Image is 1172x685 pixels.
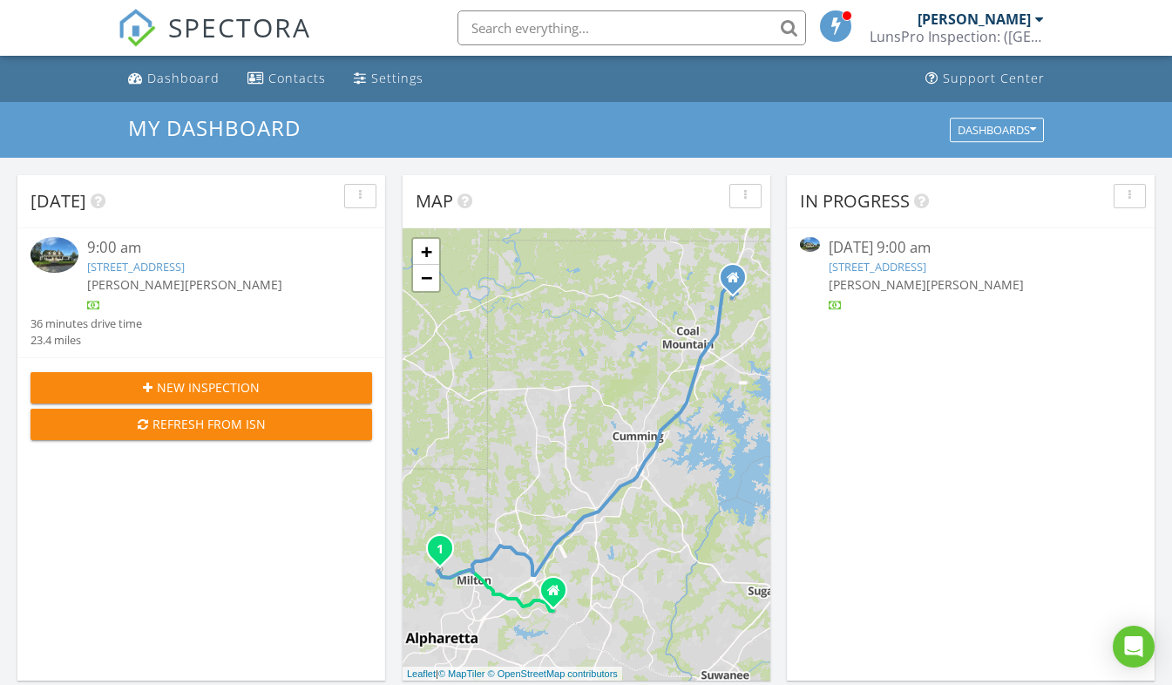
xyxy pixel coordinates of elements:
a: [STREET_ADDRESS] [829,259,926,275]
div: Contacts [268,70,326,86]
div: Settings [371,70,423,86]
a: Dashboard [121,63,227,95]
button: New Inspection [30,372,372,404]
div: [DATE] 9:00 am [829,237,1114,259]
img: The Best Home Inspection Software - Spectora [118,9,156,47]
div: 36 minutes drive time [30,315,142,332]
div: Refresh from ISN [44,415,358,433]
div: LunsPro Inspection: (Atlanta) [870,28,1044,45]
span: [PERSON_NAME] [829,276,926,293]
span: Map [416,189,453,213]
div: 9:00 am [87,237,343,259]
a: © MapTiler [438,668,485,679]
a: 9:00 am [STREET_ADDRESS] [PERSON_NAME][PERSON_NAME] 36 minutes drive time 23.4 miles [30,237,372,349]
a: © OpenStreetMap contributors [488,668,618,679]
span: [PERSON_NAME] [185,276,282,293]
div: 13895 Hopewell Rd, Alpharetta, GA 30004 [440,548,451,559]
span: New Inspection [157,378,260,397]
input: Search everything... [457,10,806,45]
button: Dashboards [950,118,1044,142]
span: In Progress [800,189,910,213]
div: 6395 Hampton Rock Lane, Cumming GA 30041 [733,277,743,288]
button: Refresh from ISN [30,409,372,440]
a: Leaflet [407,668,436,679]
div: 23.4 miles [30,332,142,349]
a: Settings [347,63,430,95]
span: SPECTORA [168,9,311,45]
span: [PERSON_NAME] [926,276,1024,293]
span: My Dashboard [128,113,301,142]
div: Dashboard [147,70,220,86]
img: 9358628%2Fcover_photos%2F1avZ7r9e63EoB1JTbHiY%2Fsmall.jpg [30,237,78,273]
i: 1 [437,544,444,556]
a: Zoom in [413,239,439,265]
div: | [403,667,622,682]
a: Zoom out [413,265,439,291]
a: SPECTORA [118,24,311,60]
div: 5174 McGinnis Ferry Road #136, Alpharetta GA 30005 [553,590,564,600]
div: Open Intercom Messenger [1113,626,1155,668]
a: Contacts [240,63,333,95]
span: [DATE] [30,189,86,213]
div: [PERSON_NAME] [918,10,1031,28]
a: [STREET_ADDRESS] [87,259,185,275]
a: [DATE] 9:00 am [STREET_ADDRESS] [PERSON_NAME][PERSON_NAME] [800,237,1142,315]
div: Dashboards [958,124,1036,136]
span: [PERSON_NAME] [87,276,185,293]
div: Support Center [943,70,1045,86]
img: 9358628%2Fcover_photos%2F1avZ7r9e63EoB1JTbHiY%2Fsmall.jpg [800,237,820,252]
a: Support Center [918,63,1052,95]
